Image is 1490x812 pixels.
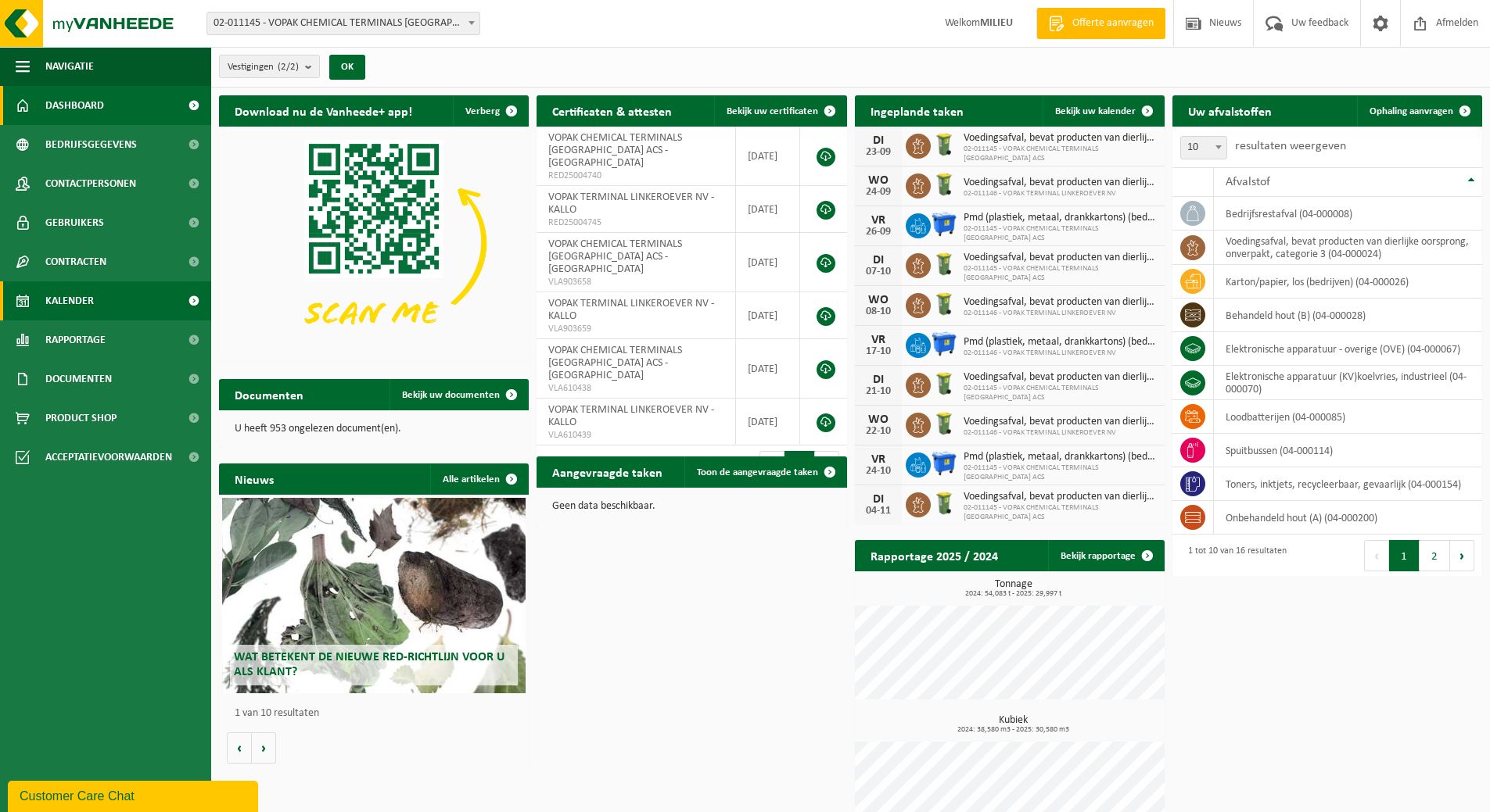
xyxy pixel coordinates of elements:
[863,254,894,266] div: DI
[964,132,1157,145] span: Voedingsafval, bevat producten van dierlijke oorsprong, onverpakt, categorie 3
[548,238,682,275] span: VOPAK CHEMICAL TERMINALS [GEOGRAPHIC_DATA] ACS - [GEOGRAPHIC_DATA]
[453,95,527,127] button: Verberg
[227,732,252,764] button: Vorige
[863,386,894,397] div: 21-10
[863,579,1165,598] h3: Tonnage
[863,726,1165,734] span: 2024: 38,580 m3 - 2025: 30,580 m3
[552,501,831,512] p: Geen data beschikbaar.
[219,95,428,126] h2: Download nu de Vanheede+ app!
[219,379,319,410] h2: Documenten
[390,379,527,410] a: Bekijk uw documenten
[402,390,500,400] span: Bekijk uw documenten
[45,320,106,359] span: Rapportage
[931,291,957,317] img: WB-0140-HPE-GN-50
[714,95,846,127] a: Bekijk uw certificaten
[855,95,979,126] h2: Ingeplande taken
[964,189,1157,199] span: 02-011146 - VOPAK TERMINAL LINKEROEVER NV
[964,145,1157,163] span: 02-011145 - VOPAK CHEMICAL TERMINALS [GEOGRAPHIC_DATA] ACS
[45,438,172,477] span: Acceptatievoorwaarden
[1214,265,1482,299] td: karton/papier, los (bedrijven) (04-000026)
[465,106,500,116] span: Verberg
[980,17,1013,29] strong: MILIEU
[206,12,480,35] span: 02-011145 - VOPAK CHEMICAL TERMINALS BELGIUM ACS - ANTWERPEN
[207,13,479,34] span: 02-011145 - VOPAK CHEMICAL TERMINALS BELGIUM ACS - ANTWERPEN
[736,339,800,399] td: [DATE]
[964,503,1157,522] span: 02-011145 - VOPAK CHEMICAL TERMINALS [GEOGRAPHIC_DATA] ACS
[537,95,688,126] h2: Certificaten & attesten
[1364,540,1389,571] button: Previous
[1180,136,1227,159] span: 10
[537,456,678,487] h2: Aangevraagde taken
[863,493,894,506] div: DI
[863,346,894,357] div: 17-10
[45,359,112,399] span: Documenten
[736,127,800,186] td: [DATE]
[964,177,1157,189] span: Voedingsafval, bevat producten van dierlijke oorsprong, onverpakt, categorie 3
[863,715,1165,734] h3: Kubiek
[736,233,800,292] td: [DATE]
[964,491,1157,503] span: Voedingsafval, bevat producten van dierlijke oorsprong, onverpakt, categorie 3
[45,125,137,164] span: Bedrijfsgegevens
[931,171,957,198] img: WB-0140-HPE-GN-50
[863,227,894,238] div: 26-09
[222,498,526,693] a: Wat betekent de nieuwe RED-richtlijn voor u als klant?
[697,467,818,478] span: Toon de aangevraagde taken
[855,540,1014,571] h2: Rapportage 2025 / 2024
[219,127,529,359] img: Download de VHEPlus App
[1036,8,1165,39] a: Offerte aanvragen
[548,170,723,182] span: RED25004740
[548,382,723,395] span: VLA610438
[548,298,714,322] span: VOPAK TERMINAL LINKEROEVER NV - KALLO
[931,131,957,158] img: WB-0140-HPE-GN-50
[45,203,104,242] span: Gebruikers
[1226,176,1270,188] span: Afvalstof
[548,404,714,428] span: VOPAK TERMINAL LINKEROEVER NV - KALLO
[1450,540,1474,571] button: Next
[1357,95,1481,127] a: Ophaling aanvragen
[736,186,800,233] td: [DATE]
[8,778,261,812] iframe: chat widget
[1214,501,1482,535] td: onbehandeld hout (A) (04-000200)
[863,306,894,317] div: 08-10
[1214,434,1482,467] td: spuitbussen (04-000114)
[931,490,957,517] img: WB-0140-HPE-GN-50
[548,429,723,442] span: VLA610439
[863,147,894,158] div: 23-09
[863,294,894,306] div: WO
[1043,95,1163,127] a: Bekijk uw kalender
[235,708,521,719] p: 1 van 10 resultaten
[548,191,714,216] span: VOPAK TERMINAL LINKEROEVER NV - KALLO
[1214,332,1482,366] td: elektronische apparatuur - overige (OVE) (04-000067)
[964,264,1157,283] span: 02-011145 - VOPAK CHEMICAL TERMINALS [GEOGRAPHIC_DATA] ACS
[430,463,527,495] a: Alle artikelen
[964,212,1157,224] span: Pmd (plastiek, metaal, drankkartons) (bedrijven)
[931,251,957,277] img: WB-0140-HPE-GN-50
[252,732,276,764] button: Volgende
[863,187,894,198] div: 24-09
[964,224,1157,243] span: 02-011145 - VOPAK CHEMICAL TERMINALS [GEOGRAPHIC_DATA] ACS
[1214,231,1482,265] td: voedingsafval, bevat producten van dierlijke oorsprong, onverpakt, categorie 3 (04-000024)
[863,134,894,147] div: DI
[235,424,513,435] p: U heeft 953 ongelezen document(en).
[863,266,894,277] div: 07-10
[228,55,299,79] span: Vestigingen
[863,426,894,437] div: 22-10
[1214,197,1482,231] td: bedrijfsrestafval (04-000008)
[863,334,894,346] div: VR
[964,451,1157,463] span: Pmd (plastiek, metaal, drankkartons) (bedrijven)
[219,463,289,494] h2: Nieuws
[964,384,1157,402] span: 02-011145 - VOPAK CHEMICAL TERMINALS [GEOGRAPHIC_DATA] ACS
[931,450,957,477] img: WB-1100-HPE-BE-01
[964,252,1157,264] span: Voedingsafval, bevat producten van dierlijke oorsprong, onverpakt, categorie 3
[234,651,504,678] span: Wat betekent de nieuwe RED-richtlijn voor u als klant?
[863,590,1165,598] span: 2024: 54,083 t - 2025: 29,997 t
[964,416,1157,428] span: Voedingsafval, bevat producten van dierlijke oorsprong, onverpakt, categorie 3
[45,399,117,438] span: Product Shop
[964,336,1157,349] span: Pmd (plastiek, metaal, drankkartons) (bedrijven)
[736,399,800,445] td: [DATE]
[45,164,136,203] span: Contactpersonen
[1181,137,1226,159] span: 10
[1370,106,1453,116] span: Ophaling aanvragen
[1214,467,1482,501] td: toners, inktjets, recycleerbaar, gevaarlijk (04-000154)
